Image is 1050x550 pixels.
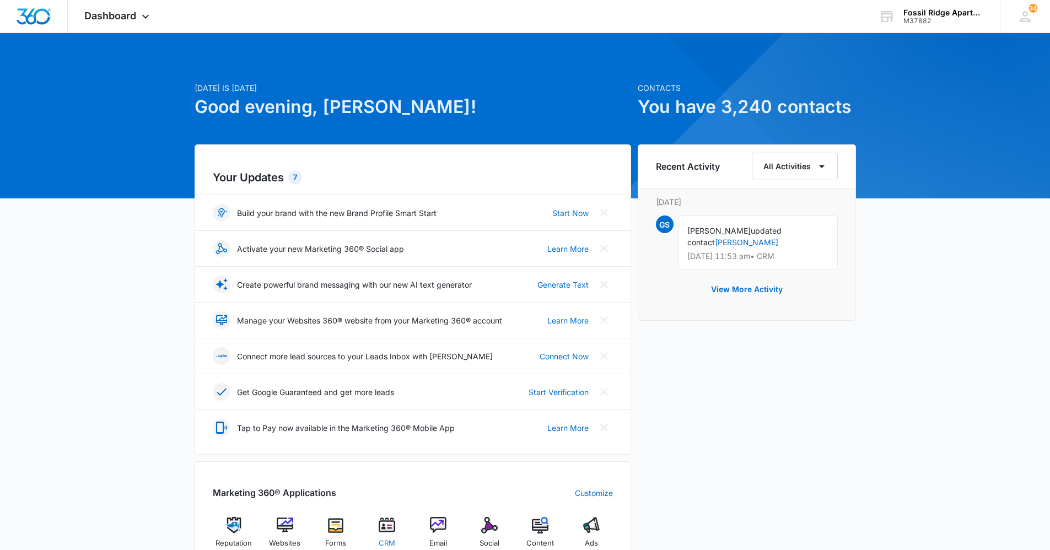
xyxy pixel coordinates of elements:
p: Manage your Websites 360® website from your Marketing 360® account [237,315,502,326]
button: Close [595,419,613,436]
p: Connect more lead sources to your Leads Inbox with [PERSON_NAME] [237,351,493,362]
span: Email [429,538,447,549]
div: account id [903,17,984,25]
p: [DATE] 11:53 am • CRM [687,252,828,260]
span: Social [480,538,499,549]
p: [DATE] is [DATE] [195,82,631,94]
div: account name [903,8,984,17]
span: CRM [379,538,395,549]
a: Customize [575,487,613,499]
p: [DATE] [656,196,838,208]
button: View More Activity [700,276,794,303]
button: Close [595,240,613,257]
a: Start Verification [529,386,589,398]
a: Learn More [547,243,589,255]
p: Get Google Guaranteed and get more leads [237,386,394,398]
span: Websites [269,538,300,549]
h2: Your Updates [213,169,613,186]
button: Close [595,383,613,401]
p: Build your brand with the new Brand Profile Smart Start [237,207,437,219]
span: GS [656,215,674,233]
a: Start Now [552,207,589,219]
button: Close [595,276,613,293]
a: Generate Text [537,279,589,290]
span: Ads [585,538,598,549]
span: Dashboard [84,10,136,21]
p: Create powerful brand messaging with our new AI text generator [237,279,472,290]
p: Tap to Pay now available in the Marketing 360® Mobile App [237,422,455,434]
h1: You have 3,240 contacts [638,94,856,120]
span: Forms [325,538,346,549]
p: Contacts [638,82,856,94]
h2: Marketing 360® Applications [213,486,336,499]
a: Learn More [547,315,589,326]
button: Close [595,204,613,222]
a: [PERSON_NAME] [715,238,778,247]
span: Content [526,538,554,549]
button: Close [595,311,613,329]
span: [PERSON_NAME] [687,226,751,235]
div: 7 [288,171,302,184]
a: Learn More [547,422,589,434]
div: notifications count [1029,4,1037,13]
p: Activate your new Marketing 360® Social app [237,243,404,255]
button: Close [595,347,613,365]
button: All Activities [752,153,838,180]
span: Reputation [216,538,252,549]
a: Connect Now [540,351,589,362]
h1: Good evening, [PERSON_NAME]! [195,94,631,120]
span: 34 [1029,4,1037,13]
h6: Recent Activity [656,160,720,173]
